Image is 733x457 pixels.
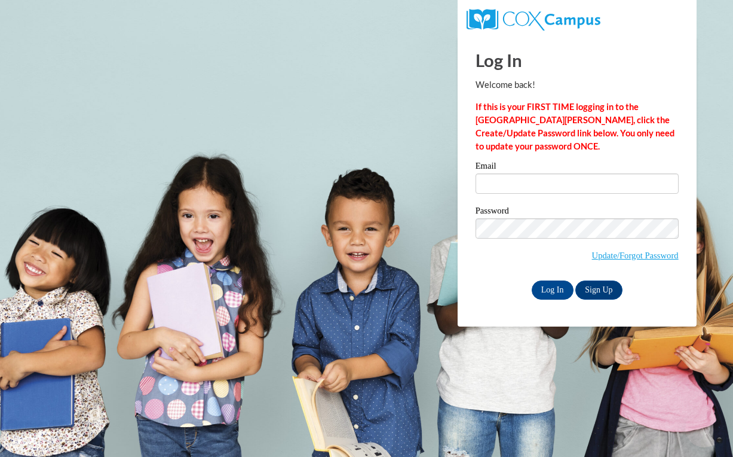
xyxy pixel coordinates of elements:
strong: If this is your FIRST TIME logging in to the [GEOGRAPHIC_DATA][PERSON_NAME], click the Create/Upd... [476,102,674,151]
img: COX Campus [467,9,600,31]
label: Email [476,162,679,173]
label: Password [476,206,679,218]
h1: Log In [476,48,679,72]
iframe: Button to launch messaging window [685,409,723,447]
input: Log In [532,281,573,300]
p: Welcome back! [476,78,679,92]
a: Sign Up [575,281,622,300]
a: Update/Forgot Password [592,251,679,260]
